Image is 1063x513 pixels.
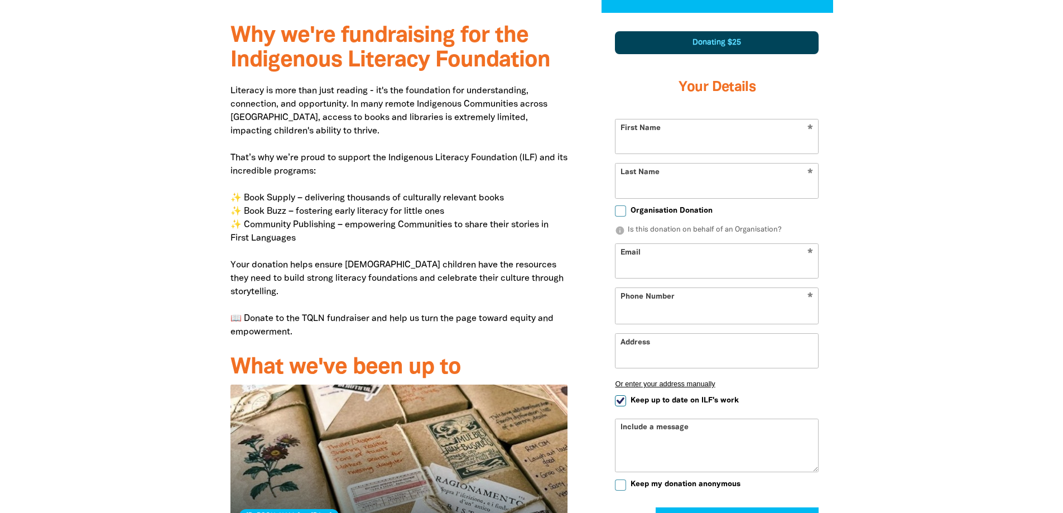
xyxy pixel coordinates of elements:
[615,66,819,111] h3: Your Details
[615,32,819,55] div: Donating $25
[615,395,626,406] input: Keep up to date on ILF's work
[631,395,739,406] span: Keep up to date on ILF's work
[807,293,813,304] i: Required
[631,480,740,490] span: Keep my donation anonymous
[615,480,626,491] input: Keep my donation anonymous
[230,84,568,339] p: Literacy is more than just reading - it's the foundation for understanding, connection, and oppor...
[615,380,819,389] button: Or enter your address manually
[230,356,568,380] h3: What we've been up to
[631,206,713,217] span: Organisation Donation
[230,26,550,71] span: Why we're fundraising for the Indigenous Literacy Foundation
[615,206,626,217] input: Organisation Donation
[615,226,625,236] i: info
[615,226,819,237] p: Is this donation on behalf of an Organisation?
